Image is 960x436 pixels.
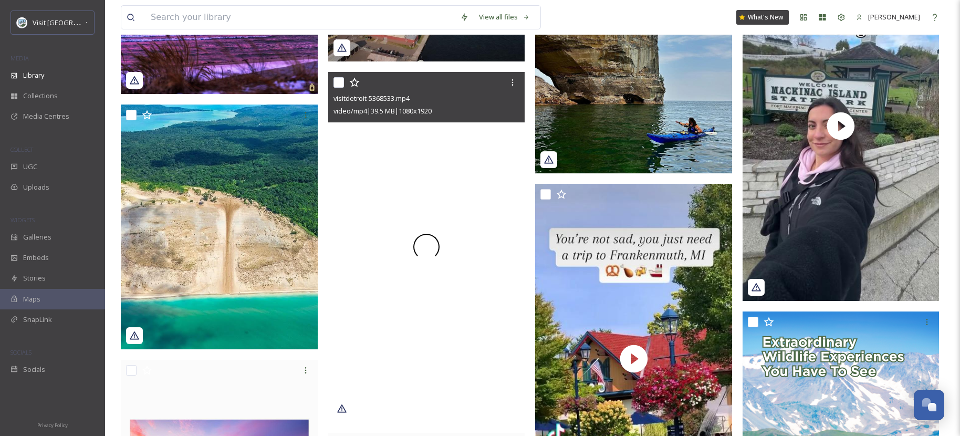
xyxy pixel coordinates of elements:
a: View all files [474,7,535,27]
img: sleepingbeardune-5369839.jpg [121,105,318,349]
a: Privacy Policy [37,418,68,431]
span: SOCIALS [11,348,32,356]
a: What's New [736,10,789,25]
span: Library [23,70,44,80]
span: Privacy Policy [37,422,68,429]
span: Galleries [23,232,51,242]
span: [PERSON_NAME] [868,12,920,22]
span: SnapLink [23,315,52,325]
span: visitdetroit-5368533.mp4 [333,94,410,103]
span: Uploads [23,182,49,192]
span: Media Centres [23,111,69,121]
span: Visit [GEOGRAPHIC_DATA] Parks [33,17,133,27]
span: Maps [23,294,40,304]
span: Stories [23,273,46,283]
img: download.png [17,17,27,28]
span: UGC [23,162,37,172]
button: Open Chat [914,390,944,420]
span: video/mp4 | 39.5 MB | 1080 x 1920 [333,106,432,116]
a: [PERSON_NAME] [851,7,925,27]
span: Socials [23,365,45,375]
span: COLLECT [11,146,33,153]
span: Embeds [23,253,49,263]
span: MEDIA [11,54,29,62]
span: Collections [23,91,58,101]
span: WIDGETS [11,216,35,224]
input: Search your library [145,6,455,29]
